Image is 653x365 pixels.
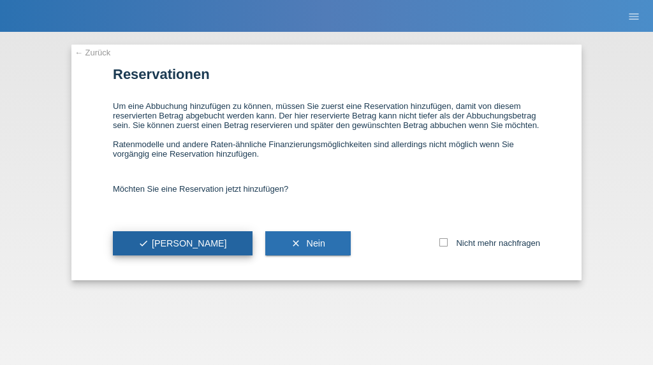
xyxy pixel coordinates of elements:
[307,238,325,248] span: Nein
[291,238,301,248] i: clear
[439,238,540,248] label: Nicht mehr nachfragen
[265,231,351,255] button: clear Nein
[113,66,540,82] h1: Reservationen
[75,48,110,57] a: ← Zurück
[113,231,253,255] button: check[PERSON_NAME]
[113,171,540,206] div: Möchten Sie eine Reservation jetzt hinzufügen?
[113,89,540,171] div: Um eine Abbuchung hinzufügen zu können, müssen Sie zuerst eine Reservation hinzufügen, damit von ...
[621,12,647,20] a: menu
[138,238,149,248] i: check
[627,10,640,23] i: menu
[138,238,227,248] span: [PERSON_NAME]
